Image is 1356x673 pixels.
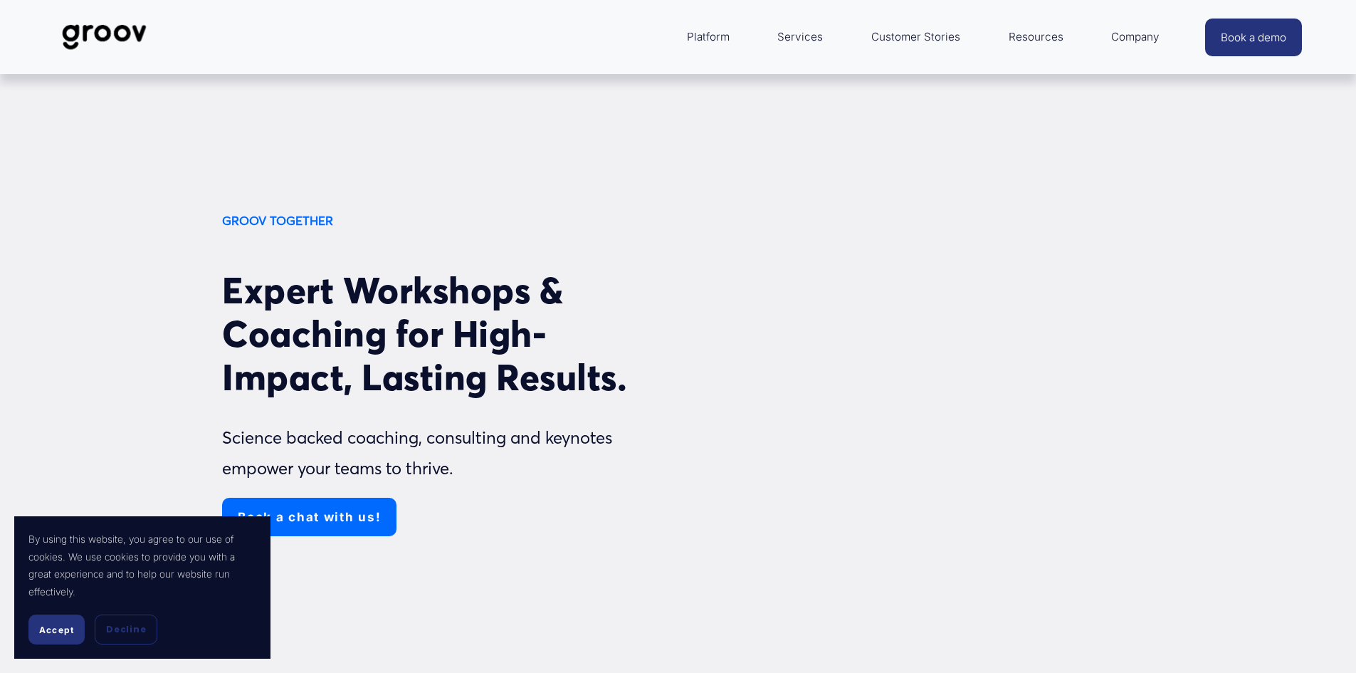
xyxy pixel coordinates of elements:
span: Decline [106,623,146,636]
a: Book a demo [1205,19,1302,56]
p: Science backed coaching, consulting and keynotes empower your teams to thrive. [222,423,674,484]
span: Company [1111,27,1160,47]
button: Accept [28,615,85,645]
a: folder dropdown [680,20,737,54]
strong: GROOV TOGETHER [222,213,333,228]
a: folder dropdown [1104,20,1167,54]
section: Cookie banner [14,516,270,659]
a: Book a chat with us! [222,498,396,536]
span: Platform [687,27,730,47]
img: Groov | Workplace Science Platform | Unlock Performance | Drive Results [54,14,154,61]
a: Customer Stories [864,20,967,54]
p: By using this website, you agree to our use of cookies. We use cookies to provide you with a grea... [28,531,256,600]
a: Services [770,20,830,54]
span: Resources [1009,27,1063,47]
h2: Expert Workshops & Coaching for High-Impact, Lasting Results. [222,268,674,399]
button: Decline [95,615,157,645]
span: Accept [39,625,74,635]
a: folder dropdown [1002,20,1071,54]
